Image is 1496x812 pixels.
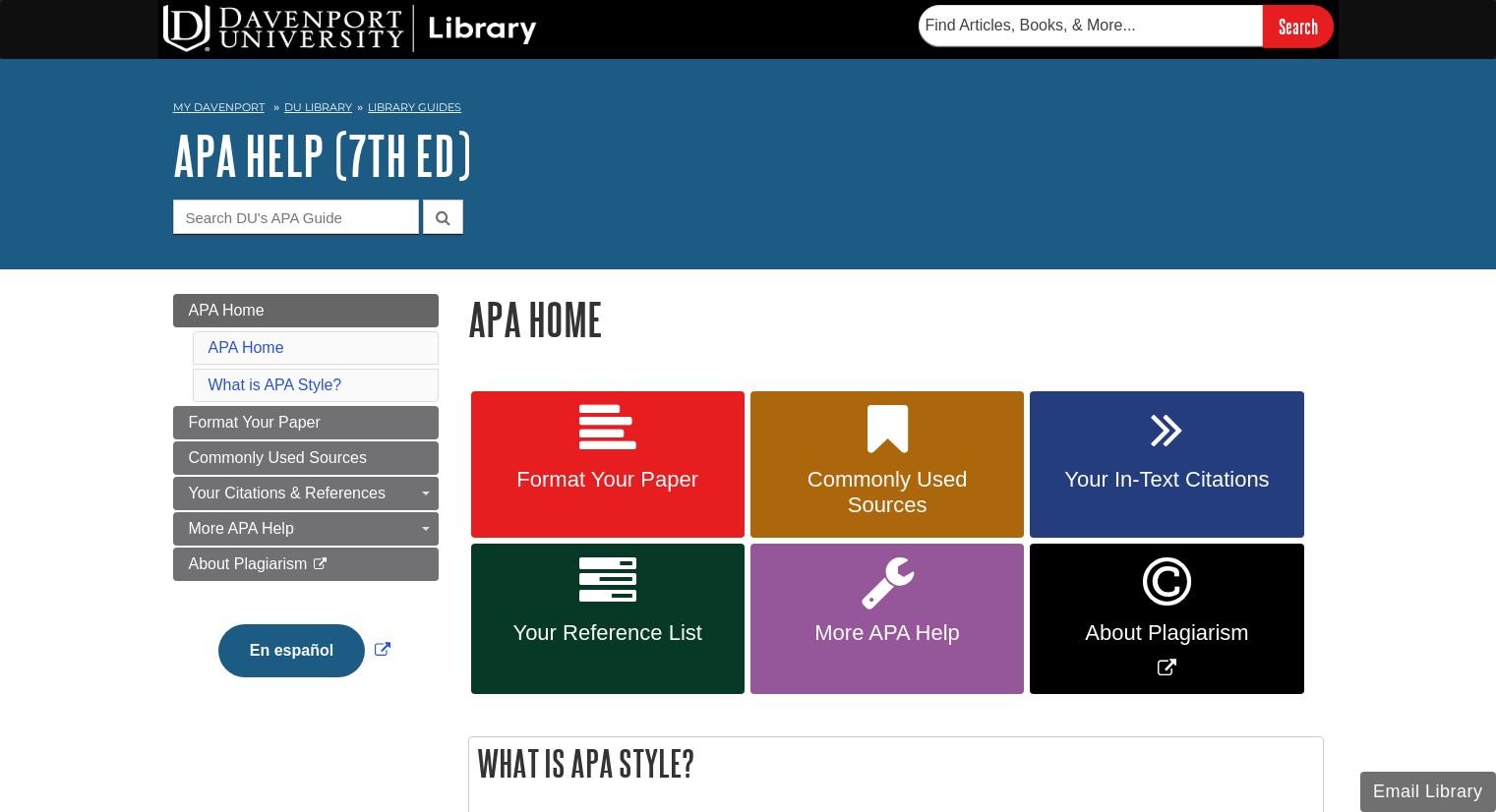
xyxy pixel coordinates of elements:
[173,441,439,475] a: Commonly Used Sources
[173,200,419,234] input: Search DU's APA Guide
[218,624,365,677] button: En español
[368,100,461,114] a: Library Guides
[312,558,329,571] i: This link opens in a new window
[189,555,308,572] span: About Plagiarism
[469,737,1323,789] h2: What is APA Style?
[209,339,284,356] a: APA Home
[486,467,730,493] span: Format Your Paper
[765,467,1009,518] span: Commonly Used Sources
[1045,467,1288,493] span: Your In-Text Citations
[173,512,439,546] a: More APA Help
[765,620,1009,646] span: More APA Help
[173,94,1324,126] nav: breadcrumb
[919,5,1334,47] form: Searches DU Library's articles, books, and more
[173,294,439,711] div: Guide Page Menu
[173,477,439,510] a: Your Citations & References
[189,414,321,431] span: Format Your Paper
[1030,391,1303,539] a: Your In-Text Citations
[1030,544,1303,694] a: Link opens in new window
[471,544,745,694] a: Your Reference List
[919,5,1263,46] input: Find Articles, Books, & More...
[173,548,439,581] a: About Plagiarism
[750,544,1024,694] a: More APA Help
[173,294,439,327] a: APA Home
[173,406,439,439] a: Format Your Paper
[486,620,730,646] span: Your Reference List
[468,294,1324,344] h1: APA Home
[1360,772,1496,812] button: Email Library
[189,520,294,537] span: More APA Help
[213,642,395,659] a: Link opens in new window
[284,100,352,114] a: DU Library
[209,377,342,393] a: What is APA Style?
[1263,5,1334,47] input: Search
[1045,620,1288,646] span: About Plagiarism
[189,449,367,466] span: Commonly Used Sources
[471,391,745,539] a: Format Your Paper
[750,391,1024,539] a: Commonly Used Sources
[163,5,537,52] img: DU Library
[189,485,386,501] span: Your Citations & References
[173,99,265,116] a: My Davenport
[173,125,471,186] a: APA Help (7th Ed)
[189,302,265,319] span: APA Home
